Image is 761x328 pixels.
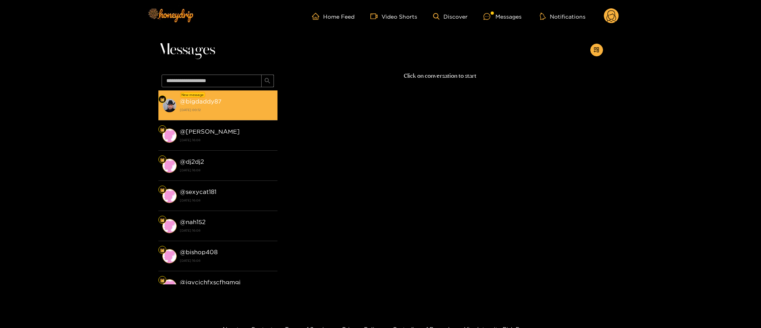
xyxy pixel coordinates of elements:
[160,218,165,223] img: Fan Level
[160,157,165,162] img: Fan Level
[180,188,216,195] strong: @ sexycat181
[162,129,177,143] img: conversation
[180,219,206,225] strong: @ nah152
[180,227,274,234] strong: [DATE] 16:08
[370,13,417,20] a: Video Shorts
[180,98,222,105] strong: @ bigdaddy87
[160,127,165,132] img: Fan Level
[158,40,215,59] span: Messages
[261,75,274,87] button: search
[538,12,588,20] button: Notifications
[162,98,177,113] img: conversation
[312,13,323,20] span: home
[180,257,274,264] strong: [DATE] 16:08
[160,278,165,283] img: Fan Level
[312,13,354,20] a: Home Feed
[264,78,270,84] span: search
[593,47,599,54] span: appstore-add
[162,219,177,233] img: conversation
[180,279,241,286] strong: @ jgvcjchfxscfhgmgj
[370,13,381,20] span: video-camera
[162,279,177,293] img: conversation
[162,189,177,203] img: conversation
[180,158,204,165] strong: @ dj2dj2
[180,249,218,255] strong: @ bishop408
[180,197,274,204] strong: [DATE] 16:08
[162,249,177,263] img: conversation
[433,13,468,20] a: Discover
[484,12,522,21] div: Messages
[180,136,274,144] strong: [DATE] 16:08
[180,92,205,98] div: New message
[180,106,274,113] strong: [DATE] 00:12
[277,71,603,81] p: Click on conversation to start
[180,128,240,135] strong: @ [PERSON_NAME]
[160,97,165,102] img: Fan Level
[180,167,274,174] strong: [DATE] 16:08
[590,44,603,56] button: appstore-add
[160,188,165,192] img: Fan Level
[162,159,177,173] img: conversation
[160,248,165,253] img: Fan Level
